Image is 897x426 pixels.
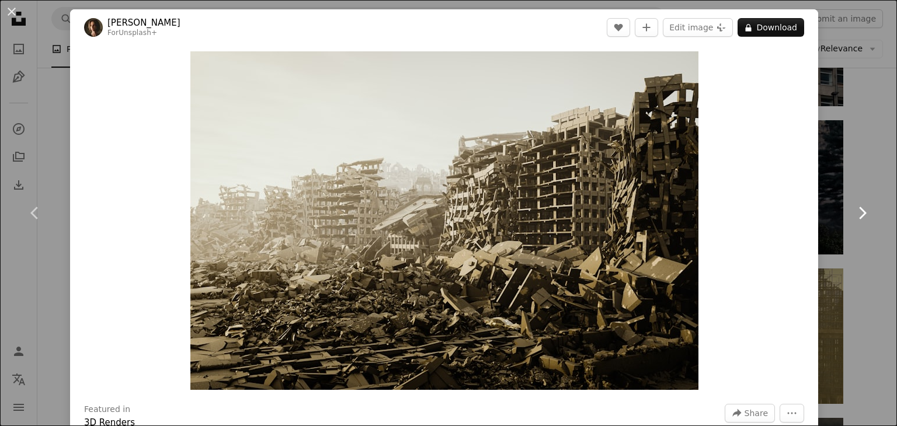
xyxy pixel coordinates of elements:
button: Like [607,18,630,37]
a: Unsplash+ [119,29,157,37]
button: Add to Collection [635,18,658,37]
img: Go to Alex Shuper's profile [84,18,103,37]
button: Download [738,18,804,37]
button: More Actions [780,404,804,422]
button: Share this image [725,404,775,422]
h3: Featured in [84,404,130,415]
a: Next [827,157,897,269]
img: a large pile of rubble next to a building [190,51,698,390]
a: [PERSON_NAME] [107,17,180,29]
button: Edit image [663,18,733,37]
button: Zoom in on this image [190,51,698,390]
div: For [107,29,180,38]
span: Share [745,404,768,422]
